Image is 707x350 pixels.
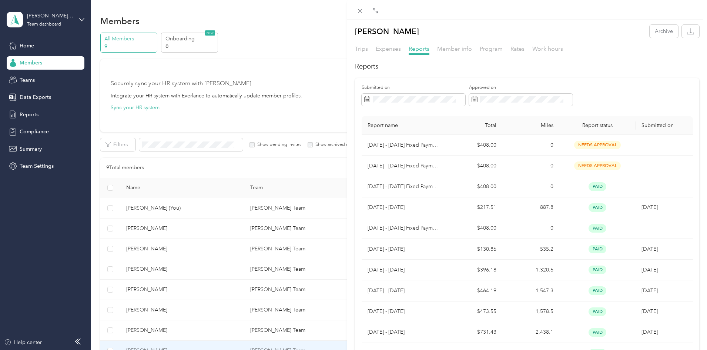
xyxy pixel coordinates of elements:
[355,61,699,71] h2: Reports
[502,176,559,197] td: 0
[532,45,563,52] span: Work hours
[469,84,573,91] label: Approved on
[574,141,621,149] span: needs approval
[589,182,606,191] span: paid
[502,239,559,260] td: 535.2
[362,84,465,91] label: Submitted on
[502,218,559,239] td: 0
[480,45,503,52] span: Program
[451,122,496,129] div: Total
[589,245,606,253] span: paid
[355,45,368,52] span: Trips
[502,301,559,322] td: 1,578.5
[589,224,606,233] span: paid
[368,141,439,149] p: [DATE] - [DATE] Fixed Payment
[502,280,559,301] td: 1,547.3
[502,260,559,280] td: 1,320.6
[641,267,658,273] span: [DATE]
[368,245,439,253] p: [DATE] - [DATE]
[502,322,559,343] td: 2,438.1
[589,203,606,212] span: paid
[409,45,429,52] span: Reports
[502,135,559,156] td: 0
[368,162,439,170] p: [DATE] - [DATE] Fixed Payment
[445,176,502,197] td: $408.00
[641,308,658,314] span: [DATE]
[636,116,693,135] th: Submitted on
[355,25,419,38] p: [PERSON_NAME]
[508,122,553,129] div: Miles
[437,45,472,52] span: Member info
[445,260,502,280] td: $396.18
[445,280,502,301] td: $464.19
[641,246,658,252] span: [DATE]
[565,122,630,129] span: Report status
[368,328,439,336] p: [DATE] - [DATE]
[368,183,439,191] p: [DATE] - [DATE] Fixed Payment
[445,301,502,322] td: $473.55
[445,322,502,343] td: $731.43
[368,287,439,295] p: [DATE] - [DATE]
[368,307,439,316] p: [DATE] - [DATE]
[574,161,621,170] span: needs approval
[445,239,502,260] td: $130.86
[376,45,401,52] span: Expenses
[368,203,439,211] p: [DATE] - [DATE]
[650,25,678,38] button: Archive
[502,156,559,176] td: 0
[368,266,439,274] p: [DATE] - [DATE]
[589,266,606,274] span: paid
[641,287,658,294] span: [DATE]
[589,286,606,295] span: paid
[445,156,502,176] td: $408.00
[445,197,502,218] td: $217.51
[641,329,658,335] span: [DATE]
[362,116,445,135] th: Report name
[641,204,658,210] span: [DATE]
[589,307,606,316] span: paid
[510,45,525,52] span: Rates
[589,328,606,337] span: paid
[368,224,439,232] p: [DATE] - [DATE] Fixed Payment
[445,218,502,239] td: $408.00
[502,197,559,218] td: 887.8
[445,135,502,156] td: $408.00
[666,309,707,350] iframe: Everlance-gr Chat Button Frame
